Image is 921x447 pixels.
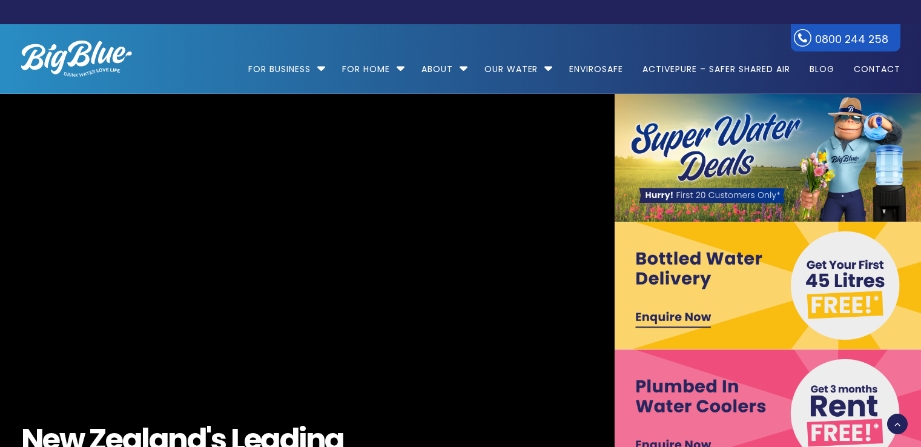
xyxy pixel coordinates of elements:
a: 0800 244 258 [791,24,900,51]
a: Blog [801,24,843,102]
a: For Home [334,24,398,102]
img: logo [21,41,132,77]
a: About [413,24,461,102]
a: ActivePure – Safer Shared Air [634,24,798,102]
a: Contact [845,24,900,102]
a: For Business [248,24,319,102]
a: EnviroSafe [561,24,632,102]
a: Our Water [476,24,547,102]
